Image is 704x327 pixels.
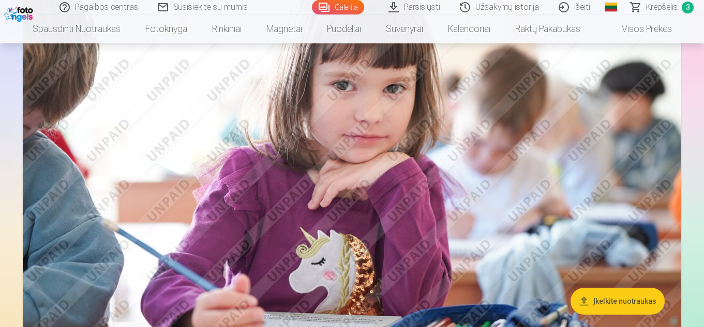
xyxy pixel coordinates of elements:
[646,1,678,13] span: Krepšelis
[133,14,200,43] a: Fotoknyga
[200,14,254,43] a: Rinkiniai
[571,288,665,315] button: Įkelkite nuotraukas
[373,14,436,43] a: Suvenyrai
[4,4,36,22] img: /fa2
[436,14,503,43] a: Kalendoriai
[503,14,593,43] a: Raktų pakabukas
[682,2,694,13] span: 3
[20,14,133,43] a: Spausdinti nuotraukas
[254,14,314,43] a: Magnetai
[593,14,684,43] a: Visos prekės
[314,14,373,43] a: Puodeliai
